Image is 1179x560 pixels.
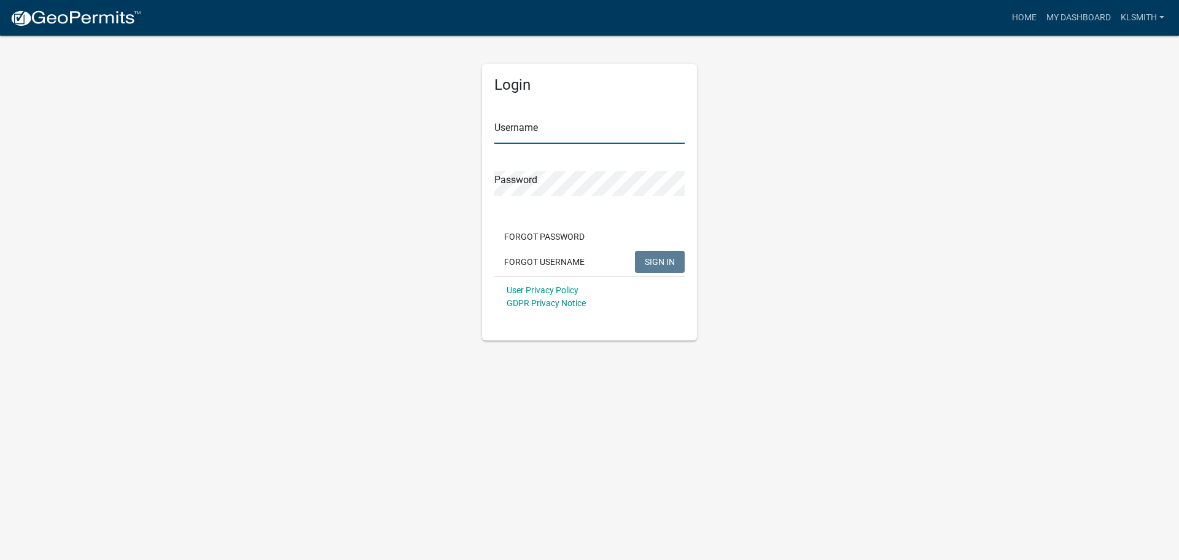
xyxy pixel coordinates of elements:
button: Forgot Username [494,251,594,273]
a: GDPR Privacy Notice [507,298,586,308]
h5: Login [494,76,685,94]
a: Klsmith [1116,6,1169,30]
button: SIGN IN [635,251,685,273]
span: SIGN IN [645,256,675,266]
a: Home [1007,6,1041,30]
button: Forgot Password [494,226,594,248]
a: User Privacy Policy [507,285,578,295]
a: My Dashboard [1041,6,1116,30]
